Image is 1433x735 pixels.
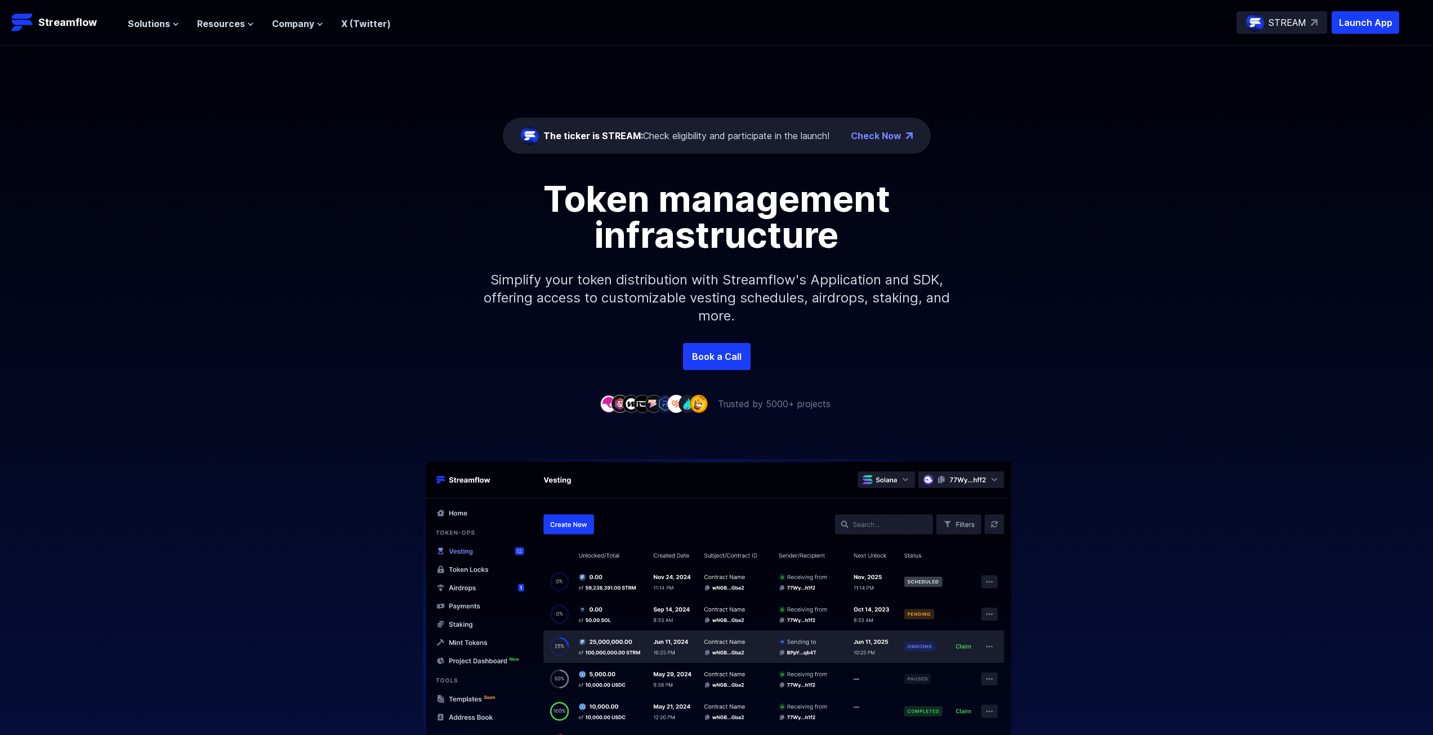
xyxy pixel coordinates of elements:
span: Resources [197,17,245,30]
a: STREAM [1236,11,1327,34]
button: Launch App [1332,11,1399,34]
p: Streamflow [38,15,97,30]
img: streamflow-logo-circle.png [1246,14,1264,32]
button: Resources [197,17,254,30]
img: streamflow-logo-circle.png [521,127,539,145]
a: Check Now [851,129,901,142]
img: company-3 [622,395,640,412]
button: Company [272,17,323,30]
img: top-right-arrow.svg [1311,19,1318,26]
img: company-4 [633,395,651,412]
button: Solutions [128,17,179,30]
span: The ticker is STREAM: [543,130,643,141]
p: Simplify your token distribution with Streamflow's Application and SDK, offering access to custom... [475,253,959,343]
img: company-7 [667,395,685,412]
span: Company [272,17,314,30]
p: STREAM [1269,16,1306,29]
a: Streamflow [11,11,117,34]
a: X (Twitter) [341,18,391,29]
img: company-8 [678,395,697,412]
a: Book a Call [683,343,751,370]
img: company-5 [645,395,663,412]
img: company-1 [600,395,618,412]
img: top-right-arrow.png [906,132,913,139]
img: company-9 [690,395,708,412]
img: company-2 [611,395,629,412]
h1: Token management infrastructure [463,181,970,253]
div: Check eligibility and participate in the launch! [543,129,829,142]
p: Trusted by 5000+ projects [718,397,831,411]
img: company-6 [656,395,674,412]
span: Solutions [128,17,170,30]
img: Streamflow Logo [11,11,34,34]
